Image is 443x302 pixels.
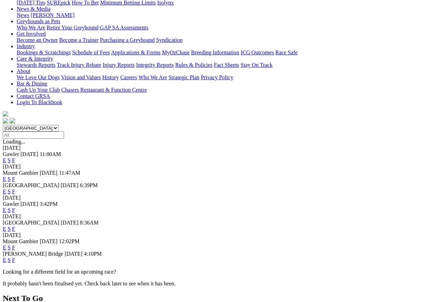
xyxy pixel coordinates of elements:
span: 11:00AM [40,151,61,157]
a: Fact Sheets [214,62,239,68]
a: S [8,226,11,232]
a: History [102,74,119,80]
span: [DATE] [40,170,58,176]
a: Applications & Forms [111,49,161,55]
span: [GEOGRAPHIC_DATA] [3,182,59,188]
div: News & Media [17,12,440,18]
div: Get Involved [17,37,440,43]
a: E [3,257,6,263]
a: F [12,157,15,163]
a: Who We Are [17,25,45,30]
a: E [3,176,6,182]
a: Cash Up Your Club [17,87,60,93]
a: Schedule of Fees [72,49,110,55]
a: Breeding Information [191,49,239,55]
a: Privacy Policy [201,74,233,80]
div: [DATE] [3,232,440,238]
input: Select date [3,131,64,139]
span: [GEOGRAPHIC_DATA] [3,220,59,226]
a: F [12,245,15,250]
span: 8:36AM [80,220,99,226]
span: Mount Gambier [3,238,38,244]
a: F [12,257,15,263]
div: Bar & Dining [17,87,440,93]
span: 11:47AM [59,170,80,176]
div: [DATE] [3,145,440,151]
img: logo-grsa-white.png [3,111,8,117]
a: S [8,207,11,213]
div: About [17,74,440,81]
a: Syndication [156,37,182,43]
div: Care & Integrity [17,62,440,68]
a: Contact GRSA [17,93,50,99]
a: S [8,257,11,263]
span: 4:10PM [84,251,102,257]
a: E [3,245,6,250]
a: Vision and Values [61,74,101,80]
a: S [8,176,11,182]
a: F [12,226,15,232]
a: Care & Integrity [17,56,53,62]
span: [DATE] [61,220,79,226]
a: Who We Are [138,74,167,80]
a: F [12,176,15,182]
a: E [3,207,6,213]
a: Track Injury Rebate [57,62,101,68]
span: Gawler [3,201,19,207]
a: News [17,12,29,18]
a: S [8,245,11,250]
span: Loading... [3,139,25,145]
a: News & Media [17,6,51,12]
a: Chasers Restaurant & Function Centre [61,87,147,93]
a: [PERSON_NAME] [30,12,74,18]
span: [DATE] [40,238,58,244]
a: Purchasing a Greyhound [100,37,155,43]
a: Race Safe [275,49,297,55]
a: Careers [120,74,137,80]
span: 3:42PM [40,201,58,207]
a: Strategic Plan [169,74,199,80]
a: Retire Your Greyhound [47,25,99,30]
img: facebook.svg [3,118,8,123]
span: Gawler [3,151,19,157]
span: 12:02PM [59,238,80,244]
span: Mount Gambier [3,170,38,176]
span: [DATE] [20,151,38,157]
a: E [3,157,6,163]
a: Rules & Policies [175,62,213,68]
span: [DATE] [61,182,79,188]
a: Stay On Track [241,62,272,68]
a: Integrity Reports [136,62,174,68]
partial: It probably hasn't been finalised yet. Check back later to see when it has been. [3,281,176,286]
a: Industry [17,43,35,49]
span: [DATE] [20,201,38,207]
span: [PERSON_NAME] Bridge [3,251,63,257]
a: MyOzChase [162,49,190,55]
a: Greyhounds as Pets [17,18,60,24]
p: Looking for a different field for an upcoming race? [3,269,440,275]
a: ICG Outcomes [241,49,274,55]
a: Login To Blackbook [17,99,62,105]
a: S [8,189,11,194]
a: Injury Reports [102,62,135,68]
a: Become a Trainer [59,37,99,43]
div: [DATE] [3,213,440,220]
span: [DATE] [65,251,83,257]
div: Greyhounds as Pets [17,25,440,31]
a: Bookings & Scratchings [17,49,71,55]
div: [DATE] [3,164,440,170]
a: S [8,157,11,163]
a: We Love Our Dogs [17,74,60,80]
a: F [12,207,15,213]
a: F [12,189,15,194]
span: 6:39PM [80,182,98,188]
a: E [3,226,6,232]
div: Industry [17,49,440,56]
img: twitter.svg [10,118,15,123]
a: About [17,68,30,74]
div: [DATE] [3,195,440,201]
a: Stewards Reports [17,62,55,68]
a: E [3,189,6,194]
a: GAP SA Assessments [100,25,148,30]
a: Get Involved [17,31,46,37]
